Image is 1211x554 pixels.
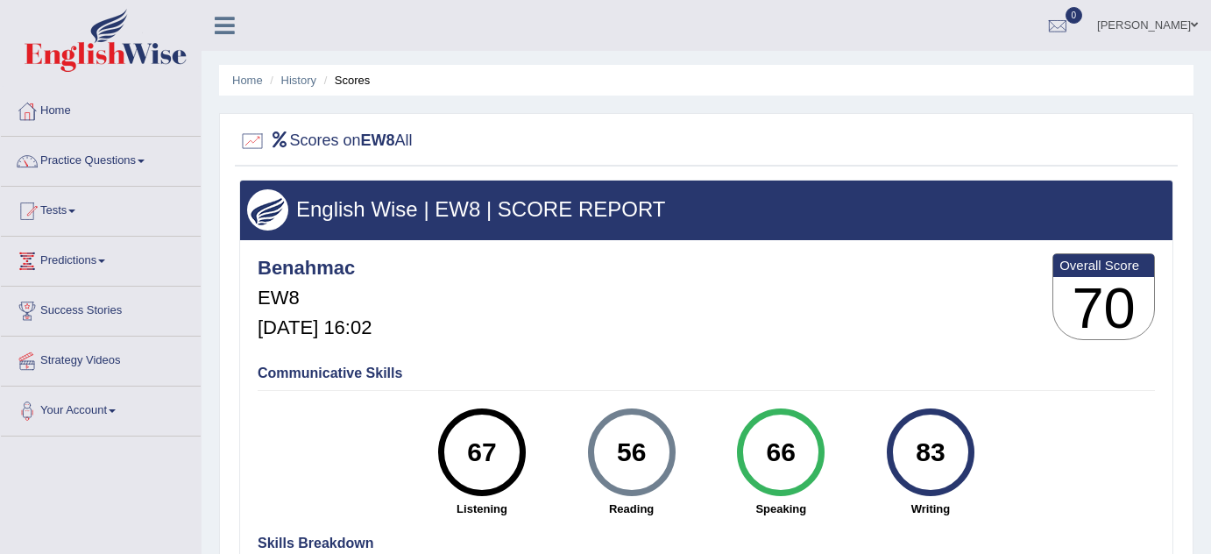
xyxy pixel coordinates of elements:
[247,198,1165,221] h3: English Wise | EW8 | SCORE REPORT
[281,74,316,87] a: History
[1,187,201,231] a: Tests
[1,287,201,330] a: Success Stories
[599,415,663,489] div: 56
[258,258,372,279] h4: Benahmac
[865,501,997,517] strong: Writing
[1,337,201,380] a: Strategy Videos
[1066,7,1083,24] span: 0
[258,536,1155,551] h4: Skills Breakdown
[715,501,847,517] strong: Speaking
[258,366,1155,381] h4: Communicative Skills
[361,131,395,149] b: EW8
[1,137,201,181] a: Practice Questions
[1,87,201,131] a: Home
[232,74,263,87] a: Home
[749,415,813,489] div: 66
[898,415,962,489] div: 83
[565,501,698,517] strong: Reading
[239,128,413,154] h2: Scores on All
[320,72,371,89] li: Scores
[1059,258,1148,273] b: Overall Score
[1053,277,1154,340] h3: 70
[247,189,288,231] img: wings.png
[1,387,201,430] a: Your Account
[258,288,372,309] h5: EW8
[416,501,549,517] strong: Listening
[258,317,372,338] h5: [DATE] 16:02
[450,415,513,489] div: 67
[1,237,201,281] a: Predictions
